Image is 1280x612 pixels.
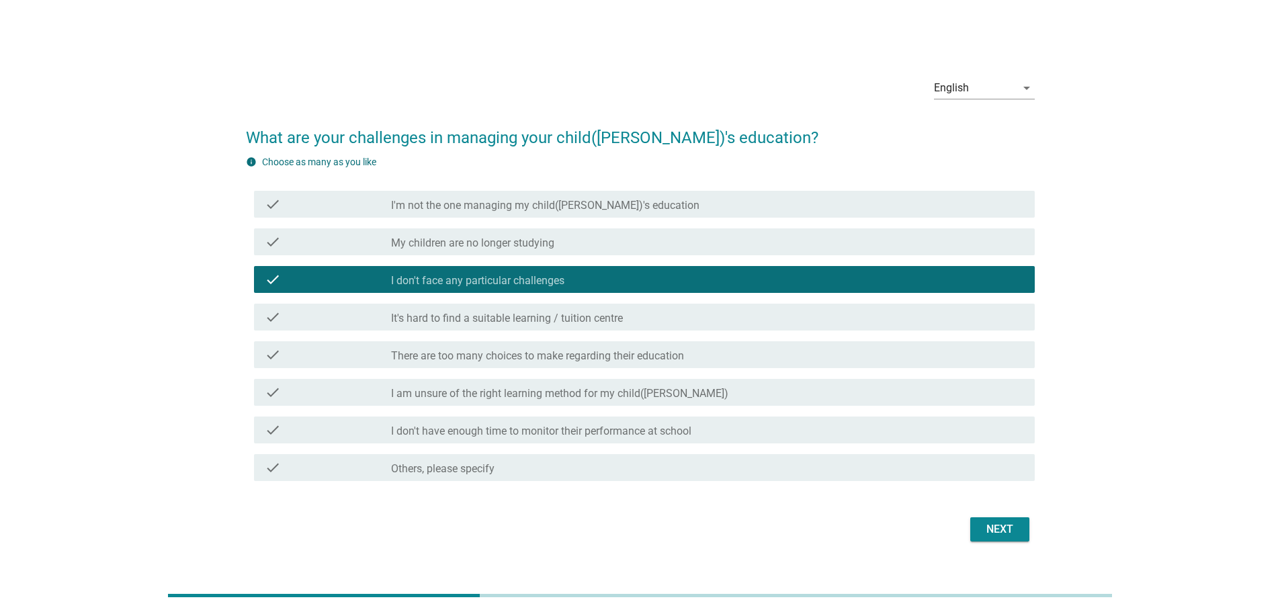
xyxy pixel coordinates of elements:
[265,422,281,438] i: check
[391,425,691,438] label: I don't have enough time to monitor their performance at school
[246,112,1035,150] h2: What are your challenges in managing your child([PERSON_NAME])'s education?
[391,312,623,325] label: It's hard to find a suitable learning / tuition centre
[970,517,1029,541] button: Next
[262,157,376,167] label: Choose as many as you like
[981,521,1019,537] div: Next
[265,196,281,212] i: check
[265,460,281,476] i: check
[391,387,728,400] label: I am unsure of the right learning method for my child([PERSON_NAME])
[391,274,564,288] label: I don't face any particular challenges
[391,349,684,363] label: There are too many choices to make regarding their education
[265,234,281,250] i: check
[391,199,699,212] label: I'm not the one managing my child([PERSON_NAME])'s education
[391,462,495,476] label: Others, please specify
[391,236,554,250] label: My children are no longer studying
[934,82,969,94] div: English
[265,347,281,363] i: check
[265,309,281,325] i: check
[265,384,281,400] i: check
[1019,80,1035,96] i: arrow_drop_down
[265,271,281,288] i: check
[246,157,257,167] i: info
